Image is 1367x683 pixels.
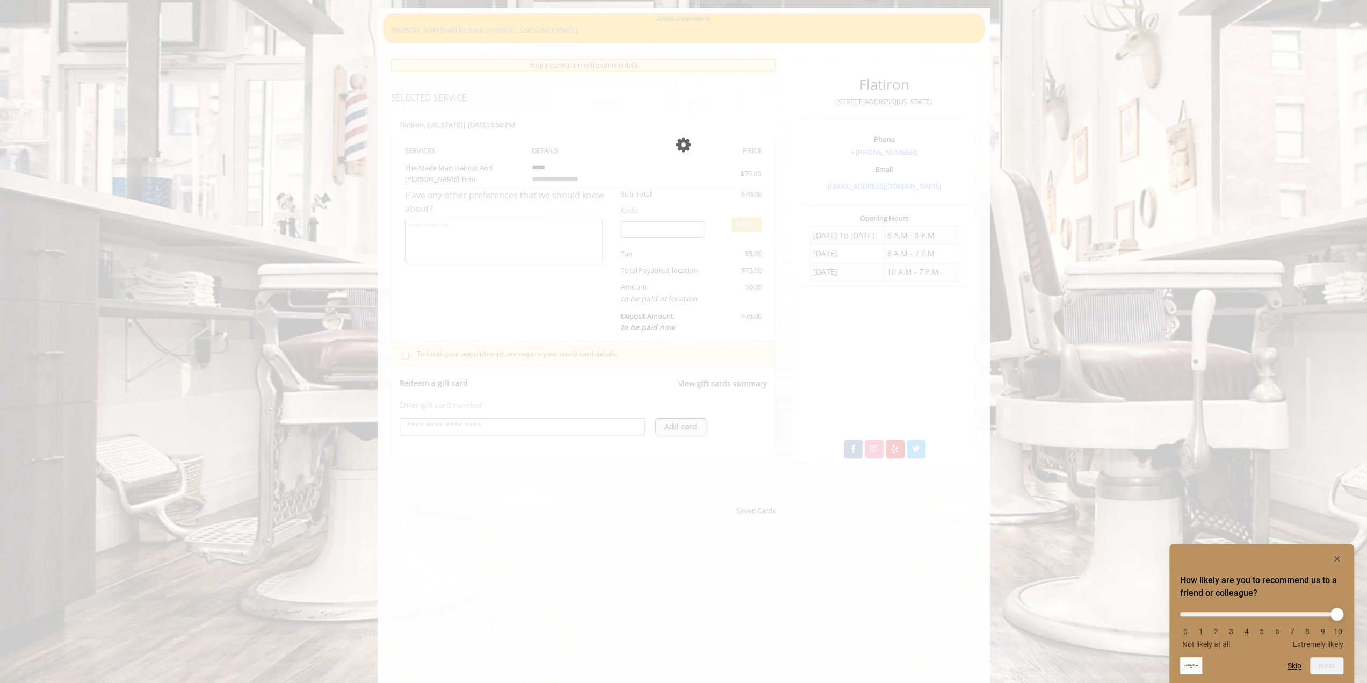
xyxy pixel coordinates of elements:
li: 9 [1318,627,1328,636]
button: Skip [1288,662,1301,670]
li: 10 [1333,627,1343,636]
li: 2 [1211,627,1221,636]
li: 1 [1195,627,1206,636]
li: 4 [1241,627,1252,636]
div: How likely are you to recommend us to a friend or colleague? Select an option from 0 to 10, with ... [1180,604,1343,649]
h2: How likely are you to recommend us to a friend or colleague? Select an option from 0 to 10, with ... [1180,574,1343,600]
div: How likely are you to recommend us to a friend or colleague? Select an option from 0 to 10, with ... [1180,552,1343,674]
li: 6 [1271,627,1282,636]
li: 0 [1180,627,1191,636]
li: 5 [1256,627,1267,636]
li: 3 [1226,627,1236,636]
li: 7 [1287,627,1298,636]
button: Next question [1310,657,1343,674]
span: Extremely likely [1293,640,1343,649]
li: 8 [1302,627,1313,636]
span: Not likely at all [1182,640,1230,649]
button: Hide survey [1330,552,1343,565]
